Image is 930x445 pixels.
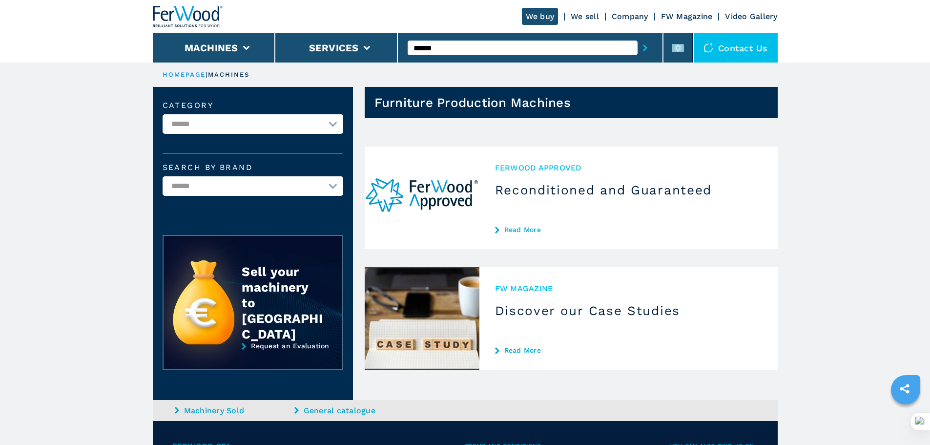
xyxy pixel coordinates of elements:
img: Contact us [703,43,713,53]
h1: Furniture Production Machines [374,95,571,110]
a: sharethis [892,377,917,401]
span: | [206,71,207,78]
a: Company [612,12,648,21]
div: Contact us [694,33,778,63]
label: Search by brand [163,164,343,171]
button: submit-button [638,37,653,59]
img: Reconditioned and Guaranteed [365,147,479,249]
a: HOMEPAGE [163,71,206,78]
a: Machinery Sold [175,405,292,416]
p: machines [208,70,250,79]
button: Services [309,42,359,54]
img: Ferwood [153,6,223,27]
a: Read More [495,346,762,354]
iframe: Chat [889,401,923,438]
label: Category [163,102,343,109]
div: Sell your machinery to [GEOGRAPHIC_DATA] [242,264,323,342]
a: Video Gallery [725,12,777,21]
a: Request an Evaluation [163,342,343,377]
a: We sell [571,12,599,21]
h3: Discover our Case Studies [495,303,762,318]
a: We buy [522,8,558,25]
h3: Reconditioned and Guaranteed [495,182,762,198]
span: Ferwood Approved [495,162,762,173]
a: General catalogue [294,405,412,416]
button: Machines [185,42,238,54]
a: FW Magazine [661,12,713,21]
a: Read More [495,226,762,233]
img: Discover our Case Studies [365,267,479,370]
span: FW MAGAZINE [495,283,762,294]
